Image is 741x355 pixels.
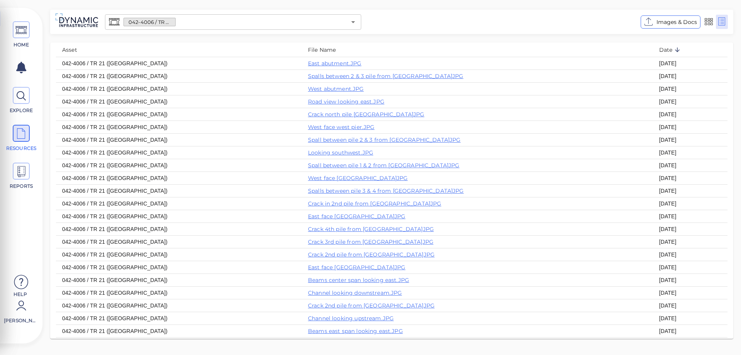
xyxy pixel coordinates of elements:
[653,159,727,172] td: [DATE]
[653,57,727,70] td: [DATE]
[653,287,727,299] td: [DATE]
[308,111,425,118] a: Crack north pile [GEOGRAPHIC_DATA]JPG
[56,312,302,325] td: 042-4006 / TR 21 ([GEOGRAPHIC_DATA])
[5,145,38,152] span: RESOURCES
[653,172,727,184] td: [DATE]
[308,328,403,335] a: Beams east span looking east.JPG
[308,98,384,105] a: Road view looking east.JPG
[62,45,87,54] span: Asset
[4,291,37,297] span: Help
[5,183,38,190] span: REPORTS
[308,45,346,54] span: File Name
[653,299,727,312] td: [DATE]
[348,17,359,27] button: Open
[308,60,362,67] a: East abutment.JPG
[56,108,302,121] td: 042-4006 / TR 21 ([GEOGRAPHIC_DATA])
[653,210,727,223] td: [DATE]
[653,236,727,248] td: [DATE]
[708,320,735,349] iframe: Chat
[653,312,727,325] td: [DATE]
[308,162,460,169] a: Spall between pile 1 & 2 from [GEOGRAPHIC_DATA]JPG
[56,172,302,184] td: 042-4006 / TR 21 ([GEOGRAPHIC_DATA])
[4,163,39,190] a: REPORTS
[308,315,394,322] a: Channel looking upstream.JPG
[308,238,433,245] a: Crack 3rd pile from [GEOGRAPHIC_DATA]JPG
[56,236,302,248] td: 042-4006 / TR 21 ([GEOGRAPHIC_DATA])
[653,261,727,274] td: [DATE]
[4,125,39,152] a: RESOURCES
[56,133,302,146] td: 042-4006 / TR 21 ([GEOGRAPHIC_DATA])
[653,274,727,287] td: [DATE]
[56,248,302,261] td: 042-4006 / TR 21 ([GEOGRAPHIC_DATA])
[56,287,302,299] td: 042-4006 / TR 21 ([GEOGRAPHIC_DATA])
[5,107,38,114] span: EXPLORE
[653,197,727,210] td: [DATE]
[308,149,373,156] a: Looking southwest.JPG
[56,159,302,172] td: 042-4006 / TR 21 ([GEOGRAPHIC_DATA])
[56,197,302,210] td: 042-4006 / TR 21 ([GEOGRAPHIC_DATA])
[56,210,302,223] td: 042-4006 / TR 21 ([GEOGRAPHIC_DATA])
[308,124,374,131] a: West face west pier.JPG
[56,325,302,338] td: 042-4006 / TR 21 ([GEOGRAPHIC_DATA])
[653,338,727,350] td: [DATE]
[659,45,683,54] span: Date
[653,146,727,159] td: [DATE]
[308,264,406,271] a: East face [GEOGRAPHIC_DATA]JPG
[653,70,727,82] td: [DATE]
[653,95,727,108] td: [DATE]
[653,82,727,95] td: [DATE]
[5,41,38,48] span: HOME
[56,121,302,133] td: 042-4006 / TR 21 ([GEOGRAPHIC_DATA])
[308,251,435,258] a: Crack 2nd pile from [GEOGRAPHIC_DATA]JPG
[124,19,175,26] span: 042-4006 / TR 21 ([GEOGRAPHIC_DATA])
[308,213,406,220] a: East face [GEOGRAPHIC_DATA]JPG
[653,325,727,338] td: [DATE]
[308,226,434,233] a: Crack 4th pile from [GEOGRAPHIC_DATA]JPG
[56,82,302,95] td: 042-4006 / TR 21 ([GEOGRAPHIC_DATA])
[653,223,727,236] td: [DATE]
[56,223,302,236] td: 042-4006 / TR 21 ([GEOGRAPHIC_DATA])
[56,57,302,70] td: 042-4006 / TR 21 ([GEOGRAPHIC_DATA])
[308,302,435,309] a: Crack 2nd pile from [GEOGRAPHIC_DATA]JPG
[56,184,302,197] td: 042-4006 / TR 21 ([GEOGRAPHIC_DATA])
[56,261,302,274] td: 042-4006 / TR 21 ([GEOGRAPHIC_DATA])
[308,136,461,143] a: Spall between pile 2 & 3 from [GEOGRAPHIC_DATA]JPG
[56,299,302,312] td: 042-4006 / TR 21 ([GEOGRAPHIC_DATA])
[308,187,464,194] a: Spalls between pile 3 & 4 from [GEOGRAPHIC_DATA]JPG
[653,133,727,146] td: [DATE]
[308,85,364,92] a: West abutment.JPG
[656,17,697,27] span: Images & Docs
[56,146,302,159] td: 042-4006 / TR 21 ([GEOGRAPHIC_DATA])
[308,175,408,182] a: West face [GEOGRAPHIC_DATA]JPG
[308,289,402,296] a: Channel looking downstream.JPG
[308,200,441,207] a: Crack in 2nd pile from [GEOGRAPHIC_DATA]JPG
[4,87,39,114] a: EXPLORE
[653,248,727,261] td: [DATE]
[653,108,727,121] td: [DATE]
[56,70,302,82] td: 042-4006 / TR 21 ([GEOGRAPHIC_DATA])
[641,15,700,29] button: Images & Docs
[4,21,39,48] a: HOME
[4,317,37,324] span: [PERSON_NAME]
[308,277,409,284] a: Beams center span looking east.JPG
[56,338,302,350] td: 042-4006 / TR 21 ([GEOGRAPHIC_DATA])
[56,95,302,108] td: 042-4006 / TR 21 ([GEOGRAPHIC_DATA])
[56,274,302,287] td: 042-4006 / TR 21 ([GEOGRAPHIC_DATA])
[653,121,727,133] td: [DATE]
[308,73,464,80] a: Spalls between 2 & 3 pile from [GEOGRAPHIC_DATA]JPG
[653,184,727,197] td: [DATE]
